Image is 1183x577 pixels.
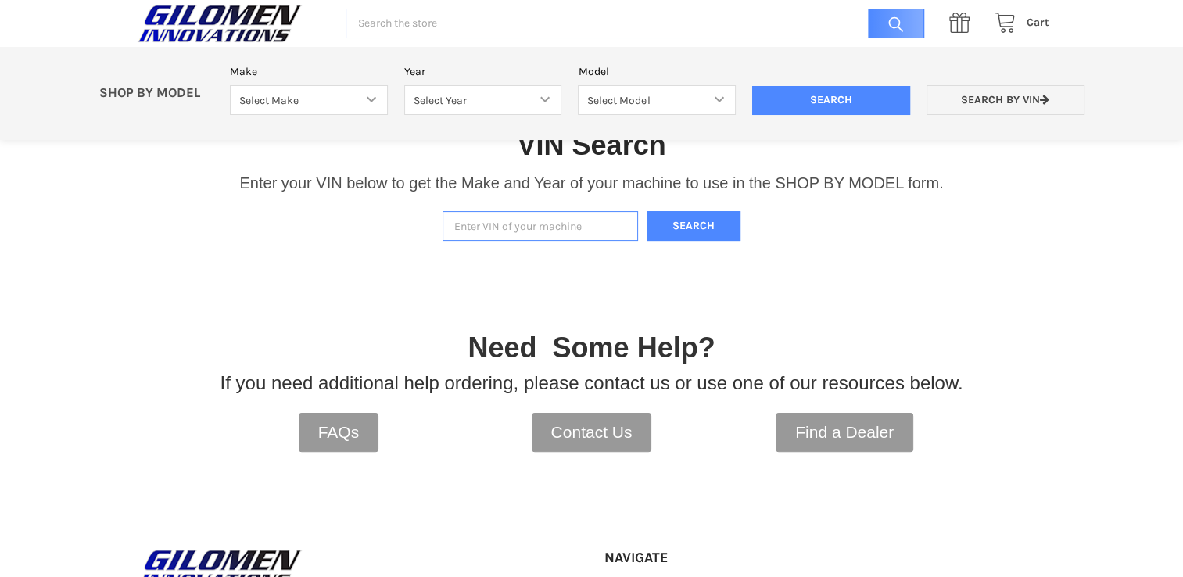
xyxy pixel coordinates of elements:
p: If you need additional help ordering, please contact us or use one of our resources below. [220,369,963,397]
h5: Navigate [604,549,736,567]
img: GILOMEN INNOVATIONS [134,4,306,43]
a: Search by VIN [927,85,1084,116]
a: Contact Us [532,413,652,452]
label: Make [230,63,388,80]
a: Cart [986,13,1049,33]
input: Search the store [346,9,923,39]
input: Search [752,86,910,116]
label: Model [578,63,736,80]
input: Search [860,9,924,39]
span: Cart [1027,16,1049,29]
input: Enter VIN of your machine [443,211,638,242]
button: Search [647,211,740,242]
a: GILOMEN INNOVATIONS [134,4,329,43]
label: Year [404,63,562,80]
p: SHOP BY MODEL [91,85,222,102]
p: Need Some Help? [468,327,715,369]
a: Find a Dealer [776,413,913,452]
a: FAQs [299,413,379,452]
p: Enter your VIN below to get the Make and Year of your machine to use in the SHOP BY MODEL form. [239,171,943,195]
h1: VIN Search [517,127,665,163]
